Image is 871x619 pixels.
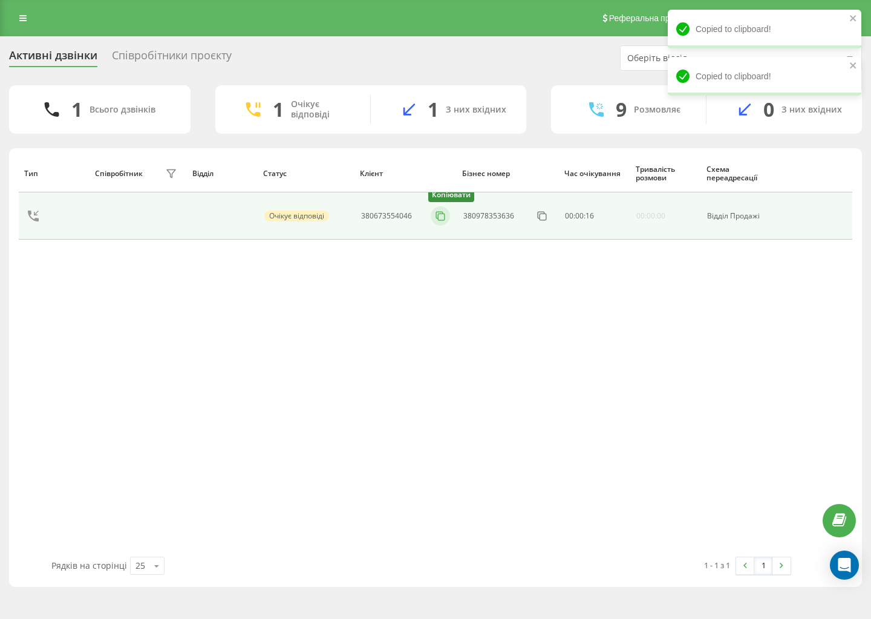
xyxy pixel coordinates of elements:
div: Відділ Продажі [707,212,775,220]
div: 9 [616,98,627,121]
span: 00 [575,211,584,221]
div: Співробітник [95,169,143,178]
span: 00 [565,211,573,221]
div: З них вхідних [781,105,842,115]
span: Рядків на сторінці [51,560,127,571]
div: 1 [428,98,439,121]
div: 1 [273,98,284,121]
div: 00:00:00 [636,212,665,220]
div: : : [565,212,594,220]
div: Статус [263,169,348,178]
div: Час очікування [564,169,624,178]
div: Схема переадресації [706,165,776,183]
div: Всього дзвінків [90,105,155,115]
div: Очікує відповіді [291,99,352,120]
div: 380673554046 [361,212,412,220]
div: Бізнес номер [462,169,553,178]
div: Клієнт [360,169,451,178]
div: 1 - 1 з 1 [704,559,730,571]
div: З них вхідних [446,105,506,115]
div: Розмовляє [634,105,680,115]
a: 1 [754,557,772,574]
div: Copied to clipboard! [668,57,861,96]
div: Відділ [192,169,252,178]
div: 25 [135,560,145,572]
div: Оберіть відділ [627,53,772,64]
div: 1 [71,98,82,121]
div: Очікує відповіді [264,211,329,221]
div: Open Intercom Messenger [830,551,859,580]
span: Реферальна програма [609,13,698,23]
div: 0 [763,98,774,121]
span: 16 [586,211,594,221]
div: Copied to clipboard! [668,10,861,48]
div: Копіювати [428,188,474,202]
div: Співробітники проєкту [112,49,232,68]
button: close [849,13,858,25]
button: close [849,61,858,72]
div: 380978353636 [463,212,514,220]
div: Тривалість розмови [636,165,695,183]
div: Тип [24,169,83,178]
div: Активні дзвінки [9,49,97,68]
